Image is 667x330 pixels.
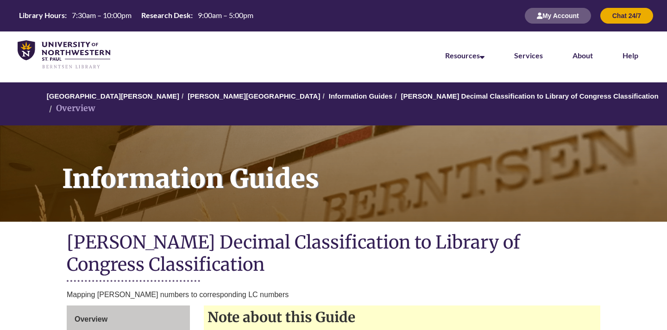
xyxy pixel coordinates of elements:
[18,40,110,69] img: UNWSP Library Logo
[15,10,257,21] a: Hours Today
[204,305,601,329] h2: Note about this Guide
[47,102,95,115] li: Overview
[72,11,132,19] span: 7:30am – 10:00pm
[329,92,393,100] a: Information Guides
[600,8,653,24] button: Chat 24/7
[514,51,543,60] a: Services
[15,10,68,20] th: Library Hours:
[525,12,591,19] a: My Account
[445,51,485,60] a: Resources
[525,8,591,24] button: My Account
[188,92,320,100] a: [PERSON_NAME][GEOGRAPHIC_DATA]
[67,291,289,299] span: Mapping [PERSON_NAME] numbers to corresponding LC numbers
[75,315,107,323] span: Overview
[15,10,257,20] table: Hours Today
[198,11,253,19] span: 9:00am – 5:00pm
[67,231,600,278] h1: [PERSON_NAME] Decimal Classification to Library of Congress Classification
[623,51,638,60] a: Help
[600,12,653,19] a: Chat 24/7
[138,10,194,20] th: Research Desk:
[401,92,659,100] a: [PERSON_NAME] Decimal Classification to Library of Congress Classification
[573,51,593,60] a: About
[47,92,179,100] a: [GEOGRAPHIC_DATA][PERSON_NAME]
[52,125,667,210] h1: Information Guides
